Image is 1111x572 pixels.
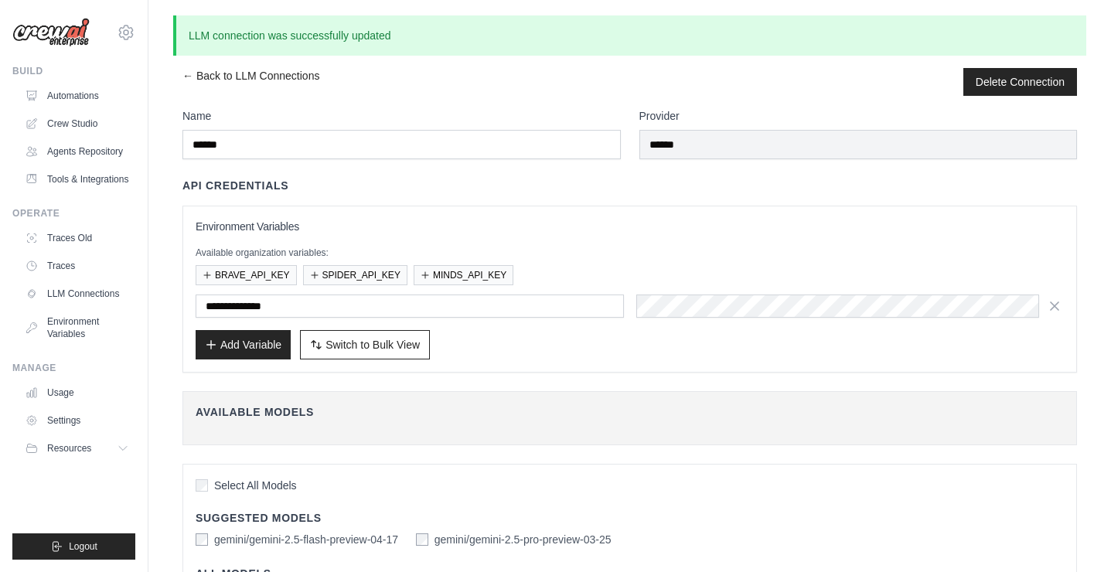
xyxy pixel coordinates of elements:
a: Usage [19,380,135,405]
h4: Suggested Models [196,510,1064,526]
label: Name [182,108,621,124]
span: Switch to Bulk View [325,337,420,352]
span: Resources [47,442,91,455]
a: LLM Connections [19,281,135,306]
img: Logo [12,18,90,47]
button: Add Variable [196,330,291,359]
label: Provider [639,108,1078,124]
h4: API Credentials [182,178,288,193]
a: Settings [19,408,135,433]
p: Available organization variables: [196,247,1064,259]
h4: Available Models [196,404,1064,420]
a: Tools & Integrations [19,167,135,192]
a: Crew Studio [19,111,135,136]
div: Build [12,65,135,77]
button: Logout [12,533,135,560]
button: SPIDER_API_KEY [303,265,407,285]
a: Agents Repository [19,139,135,164]
button: Delete Connection [976,74,1065,90]
span: Select All Models [214,478,297,493]
button: MINDS_API_KEY [414,265,513,285]
button: BRAVE_API_KEY [196,265,297,285]
a: ← Back to LLM Connections [182,68,319,96]
div: Operate [12,207,135,220]
button: Resources [19,436,135,461]
div: Manage [12,362,135,374]
p: LLM connection was successfully updated [173,15,1086,56]
input: gemini/gemini-2.5-pro-preview-03-25 [416,533,428,546]
label: gemini/gemini-2.5-pro-preview-03-25 [435,532,612,547]
label: gemini/gemini-2.5-flash-preview-04-17 [214,532,398,547]
span: Logout [69,540,97,553]
button: Switch to Bulk View [300,330,430,359]
a: Traces [19,254,135,278]
a: Environment Variables [19,309,135,346]
a: Traces Old [19,226,135,250]
input: gemini/gemini-2.5-flash-preview-04-17 [196,533,208,546]
h3: Environment Variables [196,219,1064,234]
a: Automations [19,83,135,108]
input: Select All Models [196,479,208,492]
